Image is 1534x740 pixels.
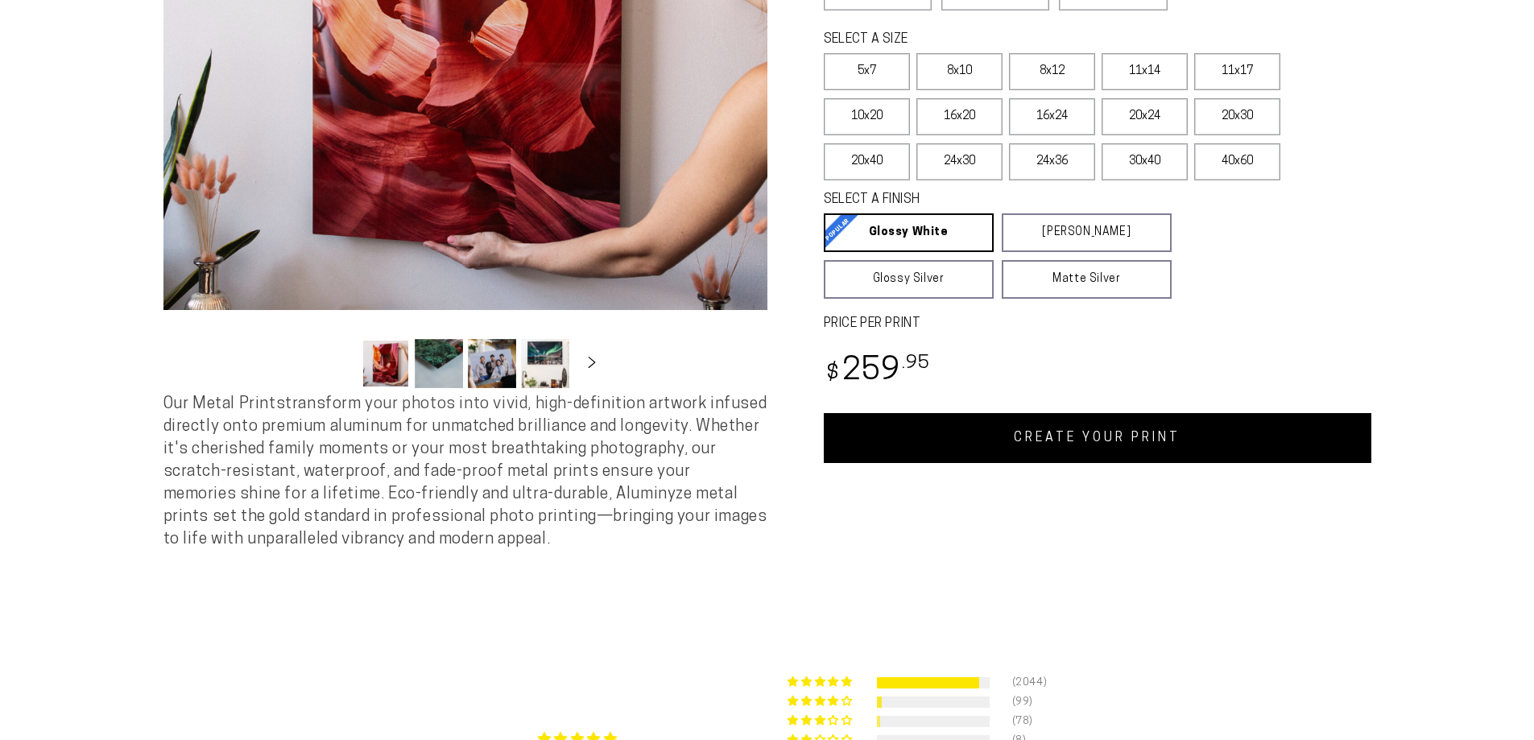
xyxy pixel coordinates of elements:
[1012,677,1032,688] div: (2044)
[1102,53,1188,90] label: 11x14
[824,53,910,90] label: 5x7
[1012,716,1032,727] div: (78)
[362,339,410,388] button: Load image 1 in gallery view
[415,339,463,388] button: Load image 2 in gallery view
[1002,213,1172,252] a: [PERSON_NAME]
[824,213,994,252] a: Glossy White
[824,31,1146,49] legend: SELECT A SIZE
[574,345,610,381] button: Slide right
[521,339,569,388] button: Load image 4 in gallery view
[1009,143,1095,180] label: 24x36
[163,396,767,548] span: Our Metal Prints transform your photos into vivid, high-definition artwork infused directly onto ...
[1009,98,1095,135] label: 16x24
[1012,697,1032,708] div: (99)
[824,260,994,299] a: Glossy Silver
[1194,53,1280,90] label: 11x17
[824,98,910,135] label: 10x20
[824,315,1371,333] label: PRICE PER PRINT
[916,143,1003,180] label: 24x30
[826,363,840,385] span: $
[1194,98,1280,135] label: 20x30
[824,413,1371,463] a: CREATE YOUR PRINT
[1102,143,1188,180] label: 30x40
[788,715,854,727] div: 3% (78) reviews with 3 star rating
[788,676,854,688] div: 91% (2044) reviews with 5 star rating
[788,696,854,708] div: 4% (99) reviews with 4 star rating
[916,53,1003,90] label: 8x10
[916,98,1003,135] label: 16x20
[1102,98,1188,135] label: 20x24
[468,339,516,388] button: Load image 3 in gallery view
[824,143,910,180] label: 20x40
[824,191,1133,209] legend: SELECT A FINISH
[824,356,931,387] bdi: 259
[1009,53,1095,90] label: 8x12
[1194,143,1280,180] label: 40x60
[1002,260,1172,299] a: Matte Silver
[902,354,931,373] sup: .95
[321,345,357,381] button: Slide left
